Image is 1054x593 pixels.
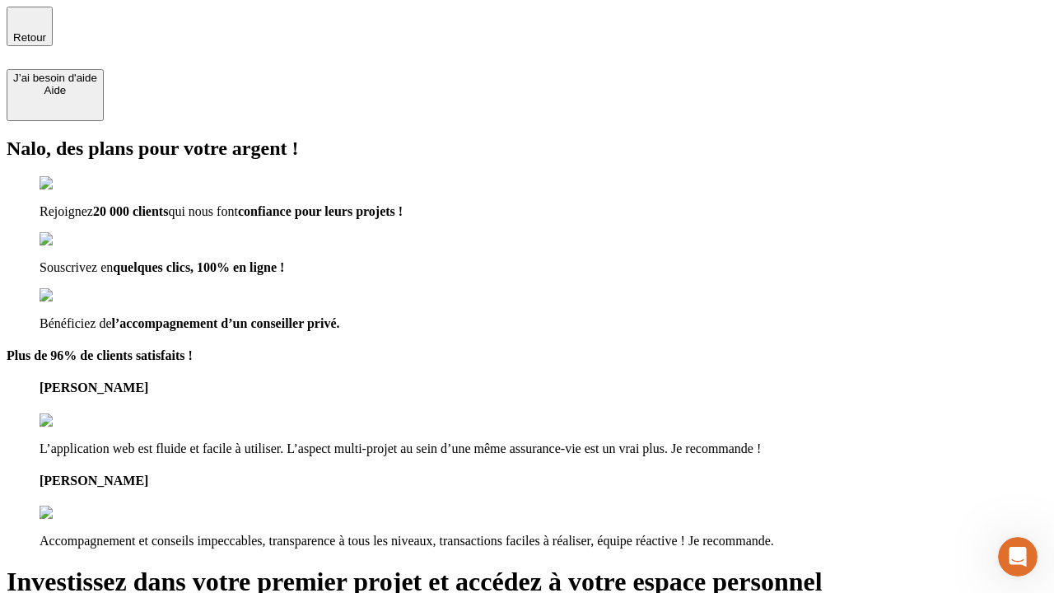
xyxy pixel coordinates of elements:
img: checkmark [40,288,110,303]
h4: Plus de 96% de clients satisfaits ! [7,348,1047,363]
h4: [PERSON_NAME] [40,474,1047,488]
span: Bénéficiez de [40,316,112,330]
img: checkmark [40,176,110,191]
span: Souscrivez en [40,260,113,274]
p: Accompagnement et conseils impeccables, transparence à tous les niveaux, transactions faciles à r... [40,534,1047,549]
h2: Nalo, des plans pour votre argent ! [7,138,1047,160]
img: checkmark [40,232,110,247]
span: Rejoignez [40,204,93,218]
button: Retour [7,7,53,46]
img: reviews stars [40,506,121,521]
div: J’ai besoin d'aide [13,72,97,84]
iframe: Intercom live chat [998,537,1038,577]
p: L’application web est fluide et facile à utiliser. L’aspect multi-projet au sein d’une même assur... [40,441,1047,456]
button: J’ai besoin d'aideAide [7,69,104,121]
div: Aide [13,84,97,96]
span: 20 000 clients [93,204,169,218]
span: l’accompagnement d’un conseiller privé. [112,316,340,330]
span: quelques clics, 100% en ligne ! [113,260,284,274]
span: Retour [13,31,46,44]
span: confiance pour leurs projets ! [238,204,403,218]
h4: [PERSON_NAME] [40,381,1047,395]
span: qui nous font [168,204,237,218]
img: reviews stars [40,413,121,428]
